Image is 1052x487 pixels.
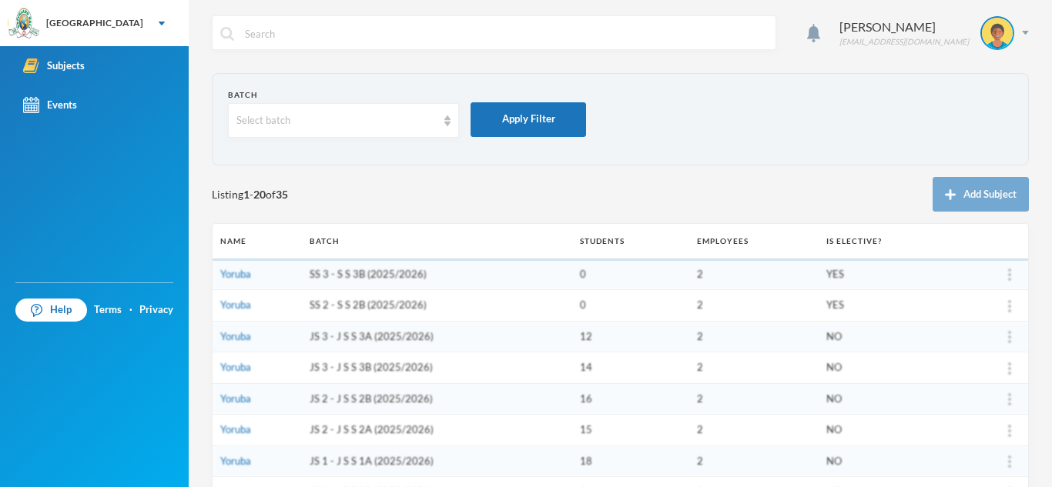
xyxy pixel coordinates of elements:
[23,58,85,74] div: Subjects
[1008,425,1011,437] img: more_vert
[689,321,819,352] td: 2
[1008,362,1011,375] img: more_vert
[220,392,251,405] a: Yoruba
[689,445,819,477] td: 2
[819,352,956,384] td: NO
[689,352,819,384] td: 2
[236,113,437,128] div: Select batch
[94,302,122,318] a: Terms
[689,224,819,259] th: Employees
[819,445,956,477] td: NO
[819,321,956,352] td: NO
[23,97,77,113] div: Events
[276,188,288,201] b: 35
[302,290,572,322] td: SS 2 - S S 2B (2025/2026)
[982,18,1013,48] img: STUDENT
[46,16,143,30] div: [GEOGRAPHIC_DATA]
[1008,393,1011,405] img: more_vert
[839,18,969,36] div: [PERSON_NAME]
[689,259,819,290] td: 2
[243,16,768,51] input: Search
[819,383,956,415] td: NO
[572,445,688,477] td: 18
[933,177,1029,212] button: Add Subject
[220,330,251,342] a: Yoruba
[213,224,302,259] th: Name
[302,445,572,477] td: JS 1 - J S S 1A (2025/2026)
[139,302,173,318] a: Privacy
[1008,300,1011,312] img: more_vert
[302,259,572,290] td: SS 3 - S S 3B (2025/2026)
[819,224,956,259] th: Is Elective?
[220,423,251,435] a: Yoruba
[220,361,251,373] a: Yoruba
[220,268,251,280] a: Yoruba
[228,89,459,101] div: Batch
[302,224,572,259] th: Batch
[819,290,956,322] td: YES
[572,352,688,384] td: 14
[819,415,956,446] td: NO
[572,415,688,446] td: 15
[1008,331,1011,343] img: more_vert
[572,290,688,322] td: 0
[839,36,969,48] div: [EMAIL_ADDRESS][DOMAIN_NAME]
[220,299,251,311] a: Yoruba
[302,415,572,446] td: JS 2 - J S S 2A (2025/2026)
[253,188,266,201] b: 20
[689,290,819,322] td: 2
[8,8,39,39] img: logo
[212,186,288,202] span: Listing - of
[129,302,132,318] div: ·
[243,188,250,201] b: 1
[220,27,234,41] img: search
[1008,455,1011,468] img: more_vert
[819,259,956,290] td: YES
[572,383,688,415] td: 16
[220,455,251,467] a: Yoruba
[572,321,688,352] td: 12
[572,259,688,290] td: 0
[471,102,586,137] button: Apply Filter
[1008,269,1011,281] img: more_vert
[302,383,572,415] td: JS 2 - J S S 2B (2025/2026)
[689,415,819,446] td: 2
[689,383,819,415] td: 2
[302,352,572,384] td: JS 3 - J S S 3B (2025/2026)
[302,321,572,352] td: JS 3 - J S S 3A (2025/2026)
[572,224,688,259] th: Students
[15,299,87,322] a: Help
